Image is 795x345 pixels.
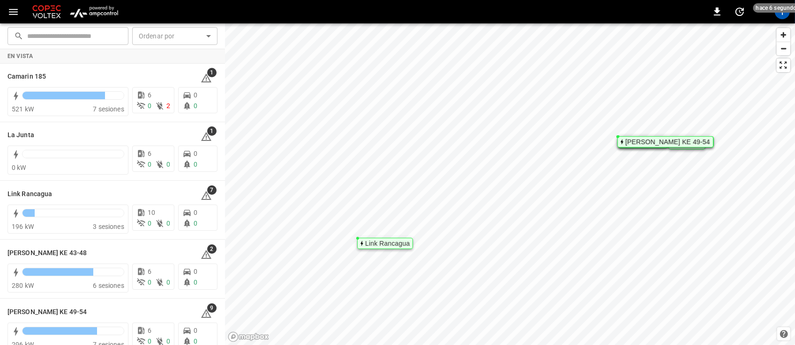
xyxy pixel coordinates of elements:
[166,102,170,110] span: 2
[166,279,170,286] span: 0
[148,161,151,168] span: 0
[194,279,197,286] span: 0
[194,150,197,157] span: 0
[148,102,151,110] span: 0
[93,223,124,230] span: 3 sesiones
[148,279,151,286] span: 0
[148,338,151,345] span: 0
[625,139,710,145] div: [PERSON_NAME] KE 49-54
[194,268,197,275] span: 0
[194,220,197,227] span: 0
[207,244,217,254] span: 2
[93,282,124,289] span: 6 sesiones
[166,161,170,168] span: 0
[207,185,217,195] span: 7
[207,126,217,136] span: 1
[12,105,34,113] span: 521 kW
[194,102,197,110] span: 0
[7,248,87,258] h6: Loza Colon KE 43-48
[93,105,124,113] span: 7 sesiones
[228,331,269,342] a: Mapbox homepage
[732,4,747,19] button: set refresh interval
[148,150,151,157] span: 6
[148,268,151,275] span: 6
[166,220,170,227] span: 0
[207,68,217,77] span: 1
[194,338,197,345] span: 0
[194,209,197,216] span: 0
[365,241,410,246] div: Link Rancagua
[148,327,151,334] span: 6
[7,130,34,140] h6: La Junta
[194,327,197,334] span: 0
[148,220,151,227] span: 0
[777,42,790,55] button: Zoom out
[166,338,170,345] span: 0
[7,72,46,82] h6: Camarin 185
[12,282,34,289] span: 280 kW
[194,161,197,168] span: 0
[7,53,33,59] strong: En vista
[617,136,713,147] div: Map marker
[7,307,87,317] h6: Loza Colon KE 49-54
[207,303,217,313] span: 9
[12,223,34,230] span: 196 kW
[148,91,151,99] span: 6
[67,3,121,21] img: ampcontrol.io logo
[357,238,413,249] div: Map marker
[12,164,26,171] span: 0 kW
[30,3,63,21] img: Customer Logo
[777,28,790,42] button: Zoom in
[194,91,197,99] span: 0
[7,189,52,199] h6: Link Rancagua
[148,209,155,216] span: 10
